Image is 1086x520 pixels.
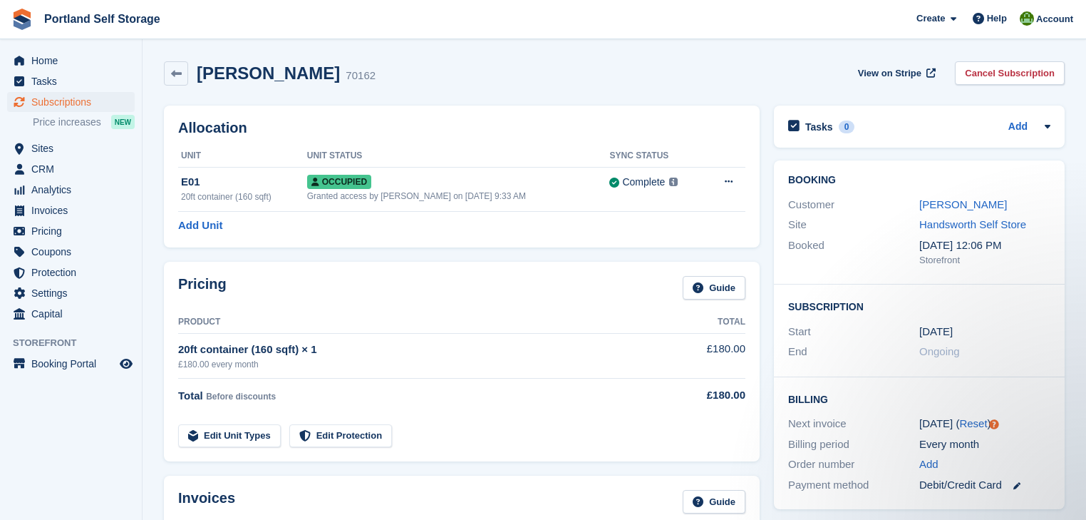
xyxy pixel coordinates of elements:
a: menu [7,51,135,71]
span: Sites [31,138,117,158]
span: Help [987,11,1007,26]
th: Sync Status [609,145,704,168]
span: Protection [31,262,117,282]
div: Customer [788,197,919,213]
a: [PERSON_NAME] [919,198,1007,210]
h2: Subscription [788,299,1050,313]
a: menu [7,92,135,112]
span: View on Stripe [858,66,921,81]
th: Product [178,311,658,334]
div: Order number [788,457,919,473]
a: menu [7,283,135,303]
a: menu [7,200,135,220]
div: Debit/Credit Card [919,477,1050,494]
a: menu [7,354,135,374]
span: Tasks [31,71,117,91]
span: Occupied [307,175,371,189]
a: Guide [683,276,745,300]
a: Cancel Subscription [955,61,1065,85]
img: Sue Wolfendale [1020,11,1034,26]
span: Capital [31,304,117,324]
h2: Billing [788,392,1050,406]
div: Granted access by [PERSON_NAME] on [DATE] 9:33 AM [307,190,610,203]
span: Storefront [13,336,142,350]
div: Booked [788,238,919,267]
a: Add Unit [178,218,222,234]
div: Every month [919,437,1050,453]
div: 20ft container (160 sqft) × 1 [178,342,658,358]
img: stora-icon-8386f47178a22dfd0bd8f6a31ec36ba5ce8667c1dd55bd0f319d3a0aa187defe.svg [11,9,33,30]
div: £180.00 every month [178,358,658,371]
div: 20ft container (160 sqft) [181,190,307,203]
span: Coupons [31,242,117,262]
span: Home [31,51,117,71]
a: Preview store [118,355,135,372]
div: Next invoice [788,416,919,432]
time: 2025-01-31 01:00:00 UTC [919,324,953,340]
a: Add [919,457,938,473]
span: Analytics [31,180,117,200]
h2: Tasks [805,121,833,133]
th: Total [658,311,745,334]
h2: Booking [788,175,1050,186]
span: Total [178,389,203,402]
div: £180.00 [658,387,745,404]
div: [DATE] 12:06 PM [919,238,1050,254]
a: menu [7,180,135,200]
a: menu [7,71,135,91]
div: Tooltip anchor [988,418,1000,431]
span: Ongoing [919,345,960,357]
div: Start [788,324,919,340]
div: Billing period [788,437,919,453]
img: icon-info-grey-7440780725fd019a000dd9b08b2336e03edf1995a4989e88bcd33f0948082b44.svg [669,178,678,186]
div: NEW [111,115,135,129]
div: Complete [622,175,665,190]
span: Subscriptions [31,92,117,112]
a: View on Stripe [852,61,938,85]
span: Before discounts [206,392,276,402]
a: menu [7,304,135,324]
h2: [PERSON_NAME] [197,63,340,83]
div: E01 [181,174,307,190]
div: Site [788,217,919,233]
a: Guide [683,490,745,514]
h2: Allocation [178,120,745,136]
a: menu [7,262,135,282]
a: Edit Protection [289,424,392,448]
span: Price increases [33,116,101,129]
a: Reset [959,417,987,429]
a: Price increases NEW [33,114,135,130]
div: Payment method [788,477,919,494]
a: Add [1008,119,1028,136]
a: menu [7,138,135,158]
span: Pricing [31,221,117,241]
h2: Pricing [178,276,227,300]
td: £180.00 [658,333,745,378]
span: Invoices [31,200,117,220]
a: menu [7,159,135,179]
a: Handsworth Self Store [919,218,1026,230]
th: Unit Status [307,145,610,168]
span: Create [916,11,945,26]
div: Storefront [919,253,1050,267]
div: [DATE] ( ) [919,416,1050,432]
a: Edit Unit Types [178,424,281,448]
span: Settings [31,283,117,303]
span: Account [1036,12,1073,26]
a: menu [7,242,135,262]
a: Portland Self Storage [38,7,166,31]
div: 0 [839,121,855,133]
span: CRM [31,159,117,179]
h2: Invoices [178,490,235,514]
th: Unit [178,145,307,168]
div: End [788,344,919,360]
div: 70162 [346,68,376,84]
a: menu [7,221,135,241]
span: Booking Portal [31,354,117,374]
